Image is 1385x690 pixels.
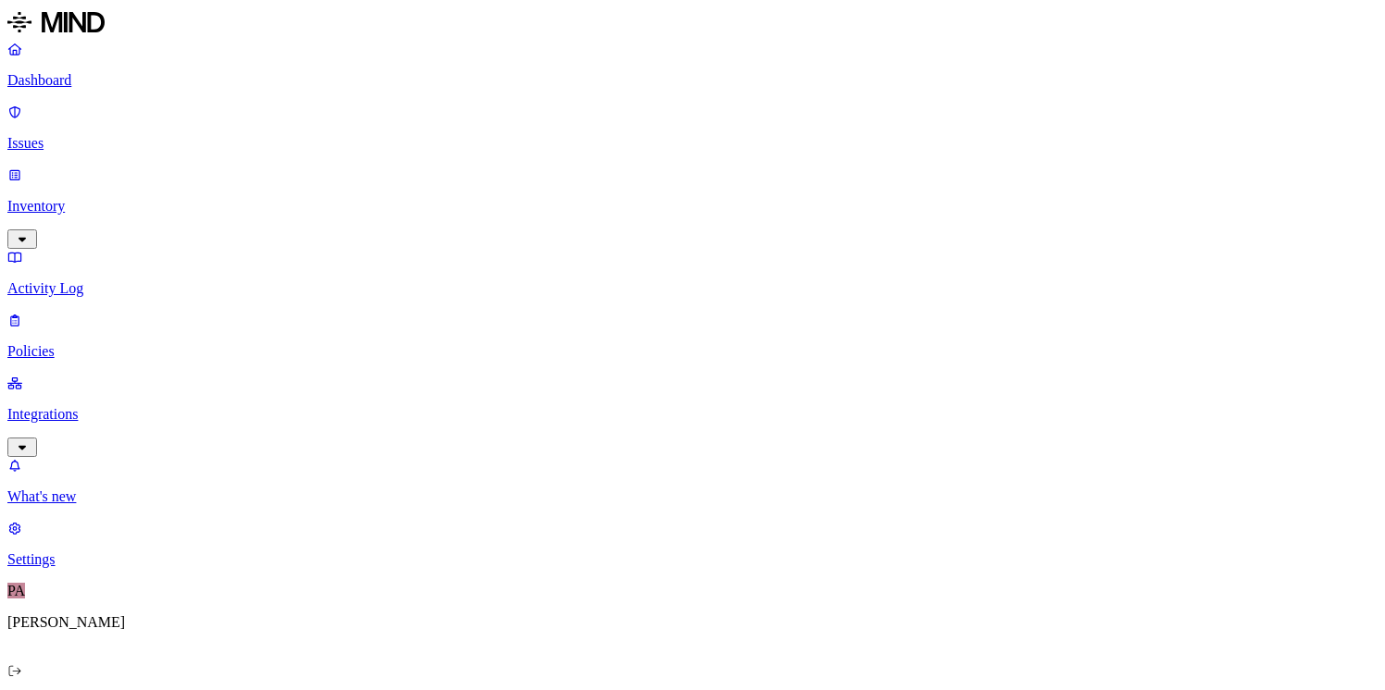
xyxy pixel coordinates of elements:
a: What's new [7,457,1378,505]
a: MIND [7,7,1378,41]
a: Inventory [7,166,1378,246]
a: Settings [7,520,1378,568]
a: Activity Log [7,249,1378,297]
p: Integrations [7,406,1378,423]
p: Dashboard [7,72,1378,89]
p: Settings [7,551,1378,568]
span: PA [7,583,25,598]
p: Policies [7,343,1378,360]
a: Dashboard [7,41,1378,89]
a: Policies [7,312,1378,360]
p: Activity Log [7,280,1378,297]
a: Integrations [7,375,1378,454]
img: MIND [7,7,105,37]
p: Issues [7,135,1378,152]
a: Issues [7,104,1378,152]
p: What's new [7,488,1378,505]
p: Inventory [7,198,1378,215]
